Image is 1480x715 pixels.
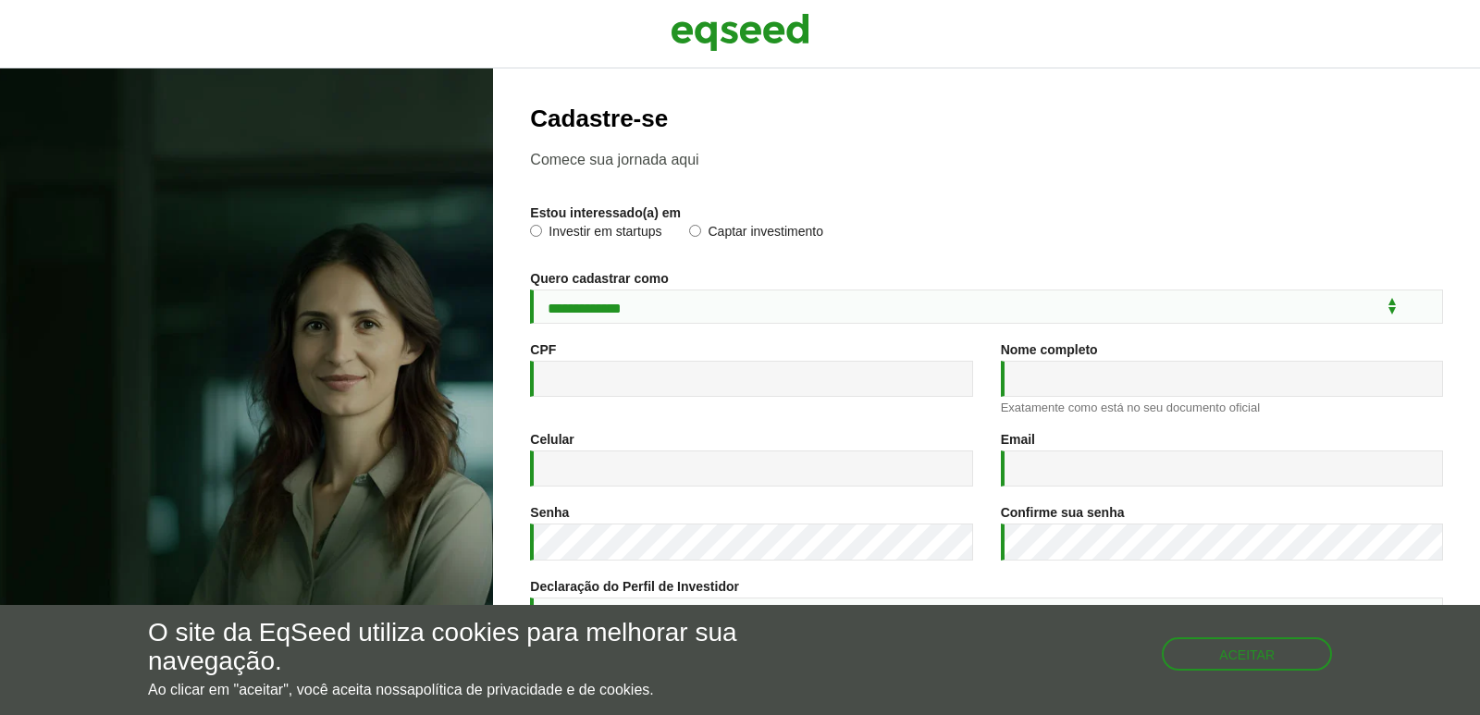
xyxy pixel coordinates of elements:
a: política de privacidade e de cookies [415,683,650,697]
p: Comece sua jornada aqui [530,151,1443,168]
h5: O site da EqSeed utiliza cookies para melhorar sua navegação. [148,619,858,676]
h2: Cadastre-se [530,105,1443,132]
label: Senha [530,506,569,519]
label: Email [1001,433,1035,446]
img: EqSeed Logo [671,9,809,55]
label: CPF [530,343,556,356]
label: Confirme sua senha [1001,506,1125,519]
p: Ao clicar em "aceitar", você aceita nossa . [148,681,858,698]
label: Declaração do Perfil de Investidor [530,580,739,593]
label: Estou interessado(a) em [530,206,681,219]
label: Quero cadastrar como [530,272,668,285]
label: Nome completo [1001,343,1098,356]
input: Captar investimento [689,225,701,237]
div: Exatamente como está no seu documento oficial [1001,401,1443,413]
label: Investir em startups [530,225,661,243]
button: Aceitar [1162,637,1332,671]
label: Captar investimento [689,225,823,243]
label: Celular [530,433,573,446]
input: Investir em startups [530,225,542,237]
